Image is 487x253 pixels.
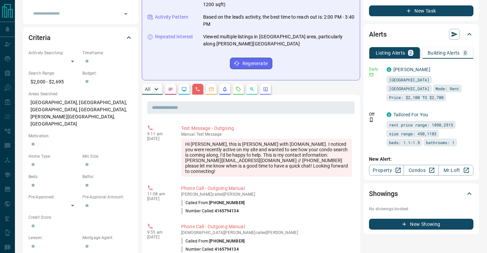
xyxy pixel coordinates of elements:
[439,165,473,176] a: Mr.Loft
[464,51,467,55] p: 0
[181,200,245,206] p: Called From:
[121,9,131,19] button: Open
[389,139,420,146] span: beds: 1.1-1.9
[369,206,473,212] p: No showings booked
[147,192,171,196] p: 11:08 am
[28,174,79,180] p: Beds:
[369,186,473,202] div: Showings
[181,238,245,244] p: Called From:
[82,194,133,200] p: Pre-Approval Amount:
[147,230,171,235] p: 9:55 am
[393,112,428,117] a: Tailored For You
[181,246,239,252] p: Number Called:
[28,50,79,56] p: Actively Searching:
[369,111,383,117] p: Off
[369,156,473,163] p: New Alert:
[376,51,405,55] p: Listing Alerts
[28,194,79,200] p: Pre-Approved:
[145,87,150,92] p: All
[28,97,133,130] p: [GEOGRAPHIC_DATA], [GEOGRAPHIC_DATA], [GEOGRAPHIC_DATA], [GEOGRAPHIC_DATA], [PERSON_NAME][GEOGRAP...
[155,33,193,40] p: Repeated Interest
[28,70,79,76] p: Search Range:
[435,85,459,92] span: Mode: Rent
[28,32,51,43] h2: Criteria
[209,200,245,205] span: [PHONE_NUMBER]
[389,85,429,92] span: [GEOGRAPHIC_DATA]
[203,14,354,28] p: Based on the lead's activity, the best time to reach out is: 2:00 PM - 3:40 PM
[426,139,454,146] span: bathrooms: 1
[369,165,404,176] a: Property
[230,58,272,69] button: Regenerate
[28,235,79,241] p: Lawyer:
[155,14,188,21] p: Activity Pattern
[181,125,352,132] p: Text Message - Outgoing
[369,29,387,40] h2: Alerts
[28,30,133,46] div: Criteria
[147,132,171,136] p: 9:11 am
[181,192,352,197] p: [PERSON_NAME] called [PERSON_NAME]
[181,132,352,137] p: Text Message
[181,223,352,230] p: Phone Call - Outgoing Manual
[82,153,133,159] p: Min Size:
[209,86,214,92] svg: Emails
[147,196,171,201] p: [DATE]
[28,214,133,220] p: Credit Score:
[147,235,171,239] p: [DATE]
[222,86,228,92] svg: Listing Alerts
[369,117,374,122] svg: Push Notification Only
[404,165,439,176] a: Condos
[389,76,429,83] span: [GEOGRAPHIC_DATA]
[181,132,195,137] span: manual
[82,50,133,56] p: Timeframe:
[209,239,245,244] span: [PHONE_NUMBER]
[28,91,133,97] p: Areas Searched:
[28,76,79,87] p: $2,000 - $2,695
[195,86,200,92] svg: Calls
[369,188,398,199] h2: Showings
[28,153,79,159] p: Home Type:
[181,86,187,92] svg: Lead Browsing Activity
[428,51,460,55] p: Building Alerts
[369,66,383,72] p: Daily
[393,67,430,72] a: [PERSON_NAME]
[369,72,374,77] svg: Email
[387,67,391,72] div: condos.ca
[369,219,473,230] button: New Showing
[389,130,436,137] span: size range: 450,1183
[147,136,171,141] p: [DATE]
[82,70,133,76] p: Budget:
[236,86,241,92] svg: Requests
[181,139,352,177] div: Hi [PERSON_NAME], this is [PERSON_NAME] with [DOMAIN_NAME]. I noticed you were recently active on...
[409,51,412,55] p: 2
[389,94,444,101] span: Price: $2,100 TO $2,700
[369,26,473,42] div: Alerts
[181,185,352,192] p: Phone Call - Outgoing Manual
[181,208,239,214] p: Number Called:
[263,86,268,92] svg: Agent Actions
[215,247,239,252] span: 4165794134
[389,121,453,128] span: rent price range: 1890,2915
[82,235,133,241] p: Mortgage Agent:
[387,112,391,117] div: condos.ca
[369,5,473,16] button: New Task
[203,33,354,47] p: Viewed multiple listings in [GEOGRAPHIC_DATA] area, particularly along [PERSON_NAME][GEOGRAPHIC_D...
[249,86,255,92] svg: Opportunities
[215,209,239,213] span: 4165794134
[28,133,133,139] p: Motivation:
[181,230,352,235] p: [DEMOGRAPHIC_DATA][PERSON_NAME] called [PERSON_NAME]
[82,174,133,180] p: Baths:
[168,86,173,92] svg: Notes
